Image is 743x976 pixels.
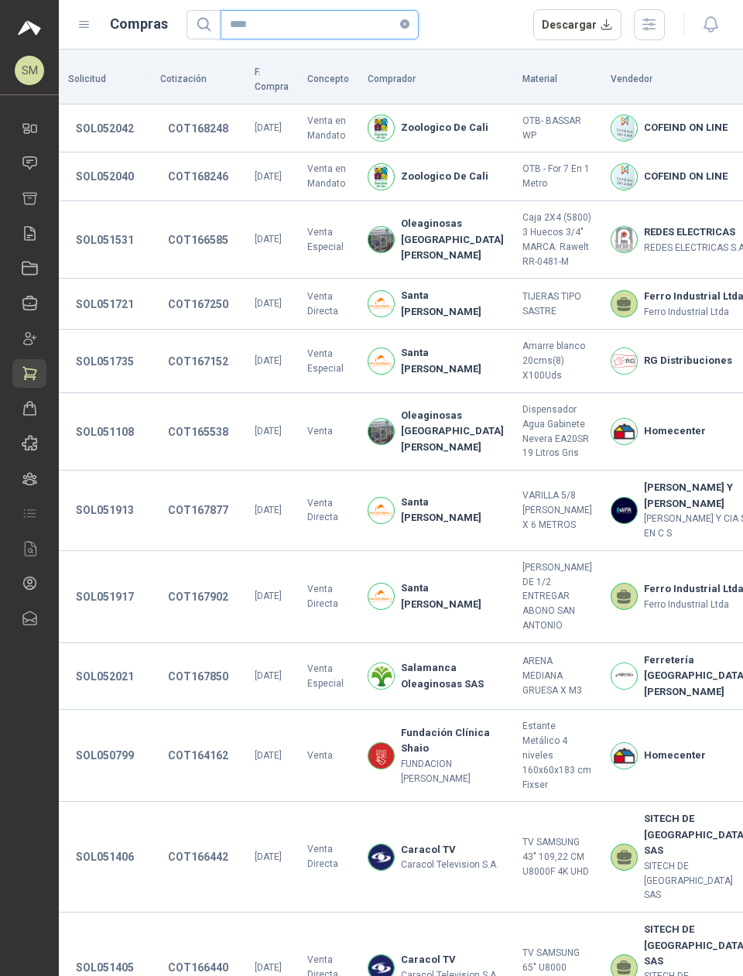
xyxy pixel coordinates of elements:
td: Venta [298,710,358,802]
button: COT166585 [160,226,236,254]
img: Company Logo [611,663,637,689]
span: [DATE] [255,670,282,681]
span: [DATE] [255,355,282,366]
img: Company Logo [368,227,394,252]
td: Amarre blanco 20cms(8) X100Uds [513,330,601,393]
b: COFEIND ON LINE [644,120,728,135]
td: Venta en Mandato [298,152,358,201]
th: Comprador [358,56,513,104]
button: COT164162 [160,741,236,769]
b: Oleaginosas [GEOGRAPHIC_DATA][PERSON_NAME] [401,408,504,455]
td: Venta Directa [298,471,358,551]
td: OTB - For 7 En 1 Metro [513,152,601,201]
img: Company Logo [368,743,394,769]
td: Venta Especial [298,643,358,710]
b: Zoologico De Cali [401,169,488,184]
img: Logo peakr [18,19,41,37]
img: Company Logo [368,419,394,444]
th: Cotización [151,56,245,104]
b: Santa [PERSON_NAME] [401,288,504,320]
button: SOL052042 [68,115,142,142]
button: COT167152 [160,348,236,375]
th: Solicitud [59,56,151,104]
td: Venta [298,393,358,471]
button: COT168248 [160,115,236,142]
span: [DATE] [255,234,282,245]
span: [DATE] [255,591,282,601]
b: Santa [PERSON_NAME] [401,495,504,526]
button: SOL051735 [68,348,142,375]
img: Company Logo [611,419,637,444]
span: [DATE] [255,122,282,133]
th: F. Compra [245,56,298,104]
img: Company Logo [611,743,637,769]
span: [DATE] [255,426,282,437]
img: Company Logo [611,115,637,141]
b: Homecenter [644,423,706,439]
button: COT165538 [160,418,236,446]
td: Venta Especial [298,201,358,279]
button: COT168246 [160,163,236,190]
b: Caracol TV [401,842,498,858]
img: Company Logo [368,498,394,523]
img: Company Logo [368,115,394,141]
td: Estante Metálico 4 niveles 160x60x183 cm Fixser [513,710,601,802]
b: RG Distribuciones [644,353,732,368]
img: Company Logo [611,498,637,523]
td: TV SAMSUNG 43" 109,22 CM U8000F 4K UHD [513,802,601,913]
button: Descargar [533,9,622,40]
img: Company Logo [368,348,394,374]
img: Company Logo [611,164,637,190]
button: SOL051917 [68,583,142,611]
h1: Compras [110,13,168,35]
td: Venta Directa [298,551,358,643]
td: TIJERAS TIPO SASTRE [513,279,601,330]
img: Company Logo [368,663,394,689]
button: COT167877 [160,496,236,524]
td: Caja 2X4 (5800) 3 Huecos 3/4" MARCA: Rawelt RR-0481-M [513,201,601,279]
th: Material [513,56,601,104]
td: Dispensador Agua Gabinete Nevera EA20SR 19 Litros Gris [513,393,601,471]
p: FUNDACION [PERSON_NAME] [401,757,504,786]
th: Concepto [298,56,358,104]
b: Zoologico De Cali [401,120,488,135]
img: Company Logo [368,291,394,317]
button: SOL052021 [68,663,142,690]
td: ARENA MEDIANA GRUESA X M3 [513,643,601,710]
button: COT167850 [160,663,236,690]
button: SOL051913 [68,496,142,524]
img: Company Logo [368,844,394,870]
td: OTB- BASSAR WP [513,104,601,153]
div: SM [15,56,44,85]
img: Company Logo [611,227,637,252]
img: Company Logo [368,584,394,609]
button: SOL051531 [68,226,142,254]
b: Caracol TV [401,952,498,967]
button: SOL051108 [68,418,142,446]
span: [DATE] [255,505,282,515]
td: Venta Directa [298,279,358,330]
td: Venta Especial [298,330,358,393]
button: SOL051406 [68,843,142,871]
p: Caracol Television S.A. [401,858,498,872]
img: Company Logo [611,348,637,374]
b: Santa [PERSON_NAME] [401,580,504,612]
td: VARILLA 5/8 [PERSON_NAME] X 6 METROS [513,471,601,551]
button: COT167902 [160,583,236,611]
span: [DATE] [255,750,282,761]
button: COT167250 [160,290,236,318]
button: COT166442 [160,843,236,871]
td: [PERSON_NAME] DE 1/2 ENTREGAR ABONO SAN ANTONIO [513,551,601,643]
span: [DATE] [255,171,282,182]
b: Salamanca Oleaginosas SAS [401,660,504,692]
span: [DATE] [255,851,282,862]
b: Oleaginosas [GEOGRAPHIC_DATA][PERSON_NAME] [401,216,504,263]
b: Homecenter [644,748,706,763]
span: [DATE] [255,962,282,973]
td: Venta Directa [298,802,358,913]
button: SOL052040 [68,163,142,190]
img: Company Logo [368,164,394,190]
b: Santa [PERSON_NAME] [401,345,504,377]
button: SOL051721 [68,290,142,318]
span: [DATE] [255,298,282,309]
